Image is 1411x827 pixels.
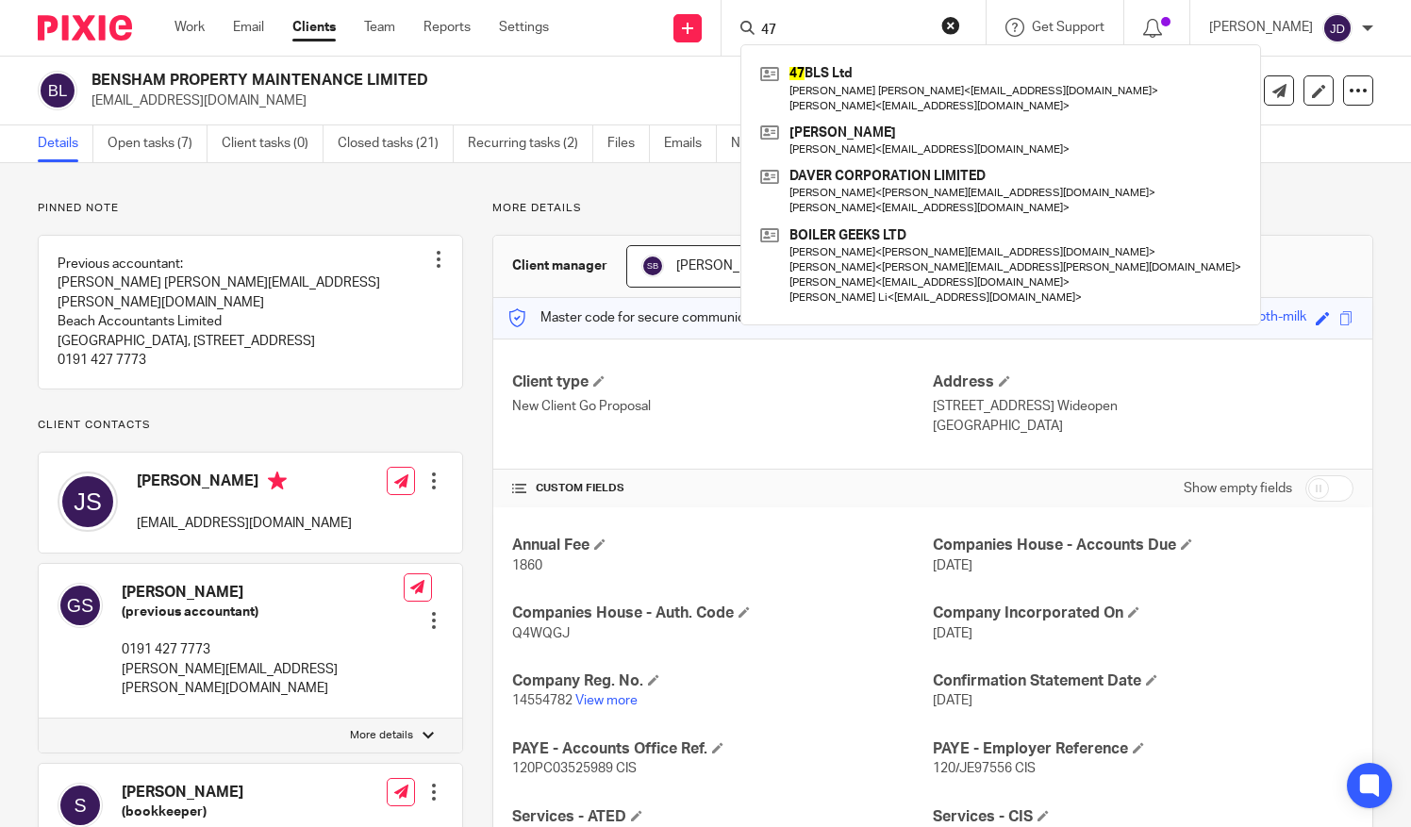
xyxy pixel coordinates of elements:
[91,71,912,91] h2: BENSHAM PROPERTY MAINTENANCE LIMITED
[38,71,77,110] img: svg%3E
[38,201,463,216] p: Pinned note
[137,471,352,495] h4: [PERSON_NAME]
[512,559,542,572] span: 1860
[512,536,933,555] h4: Annual Fee
[507,308,833,327] p: Master code for secure communications and files
[933,397,1353,416] p: [STREET_ADDRESS] Wideopen
[759,23,929,40] input: Search
[1032,21,1104,34] span: Get Support
[122,583,404,603] h4: [PERSON_NAME]
[1070,307,1306,329] div: tailored-burnt-orange-houndstooth-milk
[941,16,960,35] button: Clear
[512,739,933,759] h4: PAYE - Accounts Office Ref.
[676,259,780,273] span: [PERSON_NAME]
[350,728,413,743] p: More details
[364,18,395,37] a: Team
[174,18,205,37] a: Work
[91,91,1117,110] p: [EMAIL_ADDRESS][DOMAIN_NAME]
[468,125,593,162] a: Recurring tasks (2)
[122,802,337,821] h5: (bookkeeper)
[222,125,324,162] a: Client tasks (0)
[38,418,463,433] p: Client contacts
[933,604,1353,623] h4: Company Incorporated On
[512,397,933,416] p: New Client Go Proposal
[512,372,933,392] h4: Client type
[512,762,637,775] span: 120PC03525989 CIS
[58,471,118,532] img: svg%3E
[933,417,1353,436] p: [GEOGRAPHIC_DATA]
[933,694,972,707] span: [DATE]
[607,125,650,162] a: Files
[575,694,638,707] a: View more
[1322,13,1353,43] img: svg%3E
[38,125,93,162] a: Details
[512,481,933,496] h4: CUSTOM FIELDS
[512,807,933,827] h4: Services - ATED
[641,255,664,277] img: svg%3E
[933,762,1036,775] span: 120/JE97556 CIS
[268,471,287,490] i: Primary
[1184,479,1292,498] label: Show empty fields
[122,660,404,699] p: [PERSON_NAME][EMAIL_ADDRESS][PERSON_NAME][DOMAIN_NAME]
[292,18,336,37] a: Clients
[664,125,717,162] a: Emails
[38,15,132,41] img: Pixie
[512,627,570,640] span: Q4WQGJ
[338,125,454,162] a: Closed tasks (21)
[58,583,103,628] img: svg%3E
[122,783,337,802] h4: [PERSON_NAME]
[933,536,1353,555] h4: Companies House - Accounts Due
[137,514,352,533] p: [EMAIL_ADDRESS][DOMAIN_NAME]
[423,18,471,37] a: Reports
[933,807,1353,827] h4: Services - CIS
[933,739,1353,759] h4: PAYE - Employer Reference
[512,671,933,691] h4: Company Reg. No.
[499,18,549,37] a: Settings
[492,201,1373,216] p: More details
[512,256,607,275] h3: Client manager
[933,627,972,640] span: [DATE]
[122,640,404,659] p: 0191 427 7773
[933,671,1353,691] h4: Confirmation Statement Date
[512,694,573,707] span: 14554782
[512,604,933,623] h4: Companies House - Auth. Code
[108,125,207,162] a: Open tasks (7)
[233,18,264,37] a: Email
[122,603,404,621] h5: (previous accountant)
[1209,18,1313,37] p: [PERSON_NAME]
[731,125,800,162] a: Notes (2)
[933,559,972,572] span: [DATE]
[933,372,1353,392] h4: Address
